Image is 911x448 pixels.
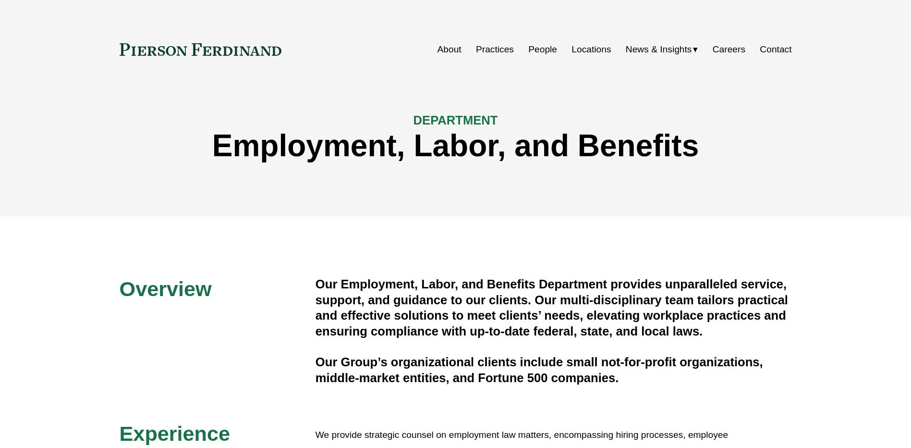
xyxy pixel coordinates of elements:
a: Locations [571,40,611,59]
a: Contact [760,40,791,59]
h4: Our Group’s organizational clients include small not-for-profit organizations, middle-market enti... [316,354,792,386]
a: folder dropdown [626,40,698,59]
span: News & Insights [626,41,692,58]
h1: Employment, Labor, and Benefits [120,128,792,163]
a: People [528,40,557,59]
span: Experience [120,422,230,445]
a: About [437,40,462,59]
span: DEPARTMENT [413,113,498,127]
span: Overview [120,277,212,300]
h4: Our Employment, Labor, and Benefits Department provides unparalleled service, support, and guidan... [316,276,792,339]
a: Careers [713,40,745,59]
a: Practices [476,40,514,59]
